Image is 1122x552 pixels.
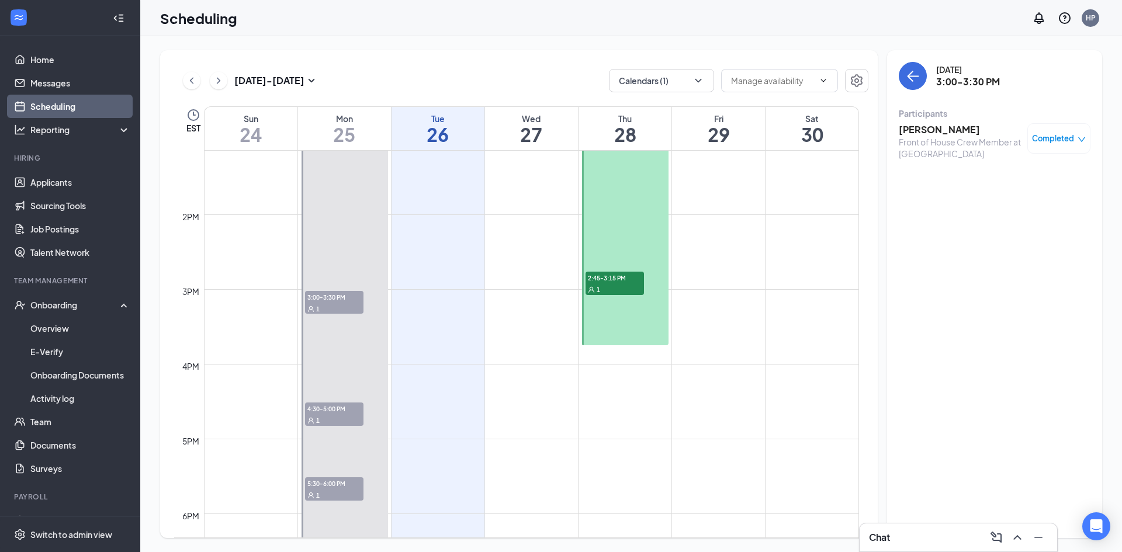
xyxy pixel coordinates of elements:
svg: ChevronUp [1010,530,1024,544]
span: 4:30-5:00 PM [305,402,363,414]
div: Team Management [14,276,128,286]
h3: Chat [869,531,890,544]
svg: UserCheck [14,299,26,311]
svg: ChevronRight [213,74,224,88]
a: Team [30,410,130,433]
svg: Settings [850,74,864,88]
svg: ChevronDown [819,76,828,85]
a: Activity log [30,387,130,410]
svg: Analysis [14,124,26,136]
a: E-Verify [30,340,130,363]
h1: 29 [672,124,765,144]
a: Talent Network [30,241,130,264]
button: ChevronUp [1008,528,1027,547]
div: Open Intercom Messenger [1082,512,1110,540]
h3: 3:00-3:30 PM [936,75,1000,88]
div: 2pm [180,210,202,223]
button: back-button [899,62,927,90]
span: down [1078,136,1086,144]
div: Switch to admin view [30,529,112,540]
span: EST [186,122,200,134]
h1: 25 [298,124,391,144]
svg: WorkstreamLogo [13,12,25,23]
span: 5:30-6:00 PM [305,477,363,489]
svg: Clock [186,108,200,122]
span: 1 [316,491,320,499]
button: Minimize [1029,528,1048,547]
h3: [PERSON_NAME] [899,123,1021,136]
div: Participants [899,107,1090,119]
div: 3pm [180,285,202,298]
a: Scheduling [30,95,130,118]
a: Overview [30,317,130,340]
div: Hiring [14,153,128,163]
button: Settings [845,69,868,92]
svg: QuestionInfo [1058,11,1072,25]
a: August 30, 2025 [766,107,858,150]
div: Thu [579,113,671,124]
a: August 24, 2025 [205,107,297,150]
span: 2:45-3:15 PM [586,272,644,283]
a: August 26, 2025 [392,107,484,150]
a: Surveys [30,457,130,480]
a: Documents [30,433,130,457]
div: 6pm [180,509,202,522]
h3: [DATE] - [DATE] [234,74,304,87]
div: Wed [485,113,578,124]
svg: User [307,305,314,313]
a: PayrollCrown [30,509,130,533]
button: ChevronRight [210,72,227,89]
h1: 24 [205,124,297,144]
svg: ArrowLeft [906,69,920,83]
svg: Minimize [1031,530,1045,544]
div: Sun [205,113,297,124]
a: Applicants [30,171,130,194]
a: August 28, 2025 [579,107,671,150]
div: [DATE] [936,64,1000,75]
span: Completed [1032,133,1074,144]
input: Manage availability [731,74,814,87]
h1: 28 [579,124,671,144]
div: HP [1086,13,1096,23]
button: ComposeMessage [987,528,1006,547]
div: Mon [298,113,391,124]
a: August 29, 2025 [672,107,765,150]
svg: Notifications [1032,11,1046,25]
h1: 27 [485,124,578,144]
div: Tue [392,113,484,124]
svg: ChevronLeft [186,74,198,88]
a: August 27, 2025 [485,107,578,150]
div: Sat [766,113,858,124]
a: Messages [30,71,130,95]
a: Onboarding Documents [30,363,130,387]
svg: User [307,492,314,499]
div: Onboarding [30,299,120,311]
svg: ChevronDown [692,75,704,86]
svg: User [307,417,314,424]
span: 1 [316,305,320,313]
svg: User [588,286,595,293]
span: 3:00-3:30 PM [305,291,363,303]
div: Reporting [30,124,131,136]
svg: Settings [14,529,26,540]
button: Calendars (1)ChevronDown [609,69,714,92]
span: 1 [316,416,320,425]
a: Sourcing Tools [30,194,130,217]
button: ChevronLeft [183,72,200,89]
div: 4pm [180,360,202,373]
a: August 25, 2025 [298,107,391,150]
a: Home [30,48,130,71]
a: Job Postings [30,217,130,241]
div: 5pm [180,435,202,447]
div: Payroll [14,492,128,502]
h1: 26 [392,124,484,144]
svg: SmallChevronDown [304,74,318,88]
h1: Scheduling [160,8,237,28]
span: 1 [597,286,600,294]
div: Front of House Crew Member at [GEOGRAPHIC_DATA] [899,136,1021,159]
svg: ComposeMessage [989,530,1003,544]
div: Fri [672,113,765,124]
h1: 30 [766,124,858,144]
svg: Collapse [113,12,124,24]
